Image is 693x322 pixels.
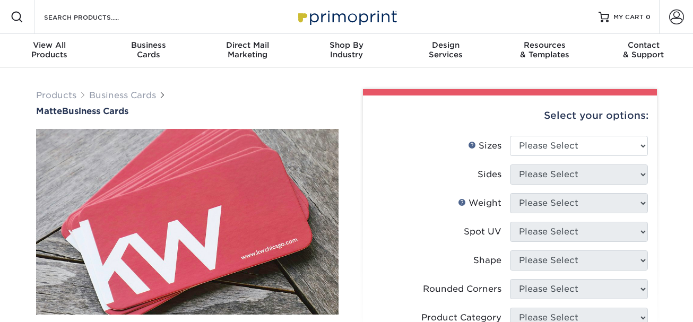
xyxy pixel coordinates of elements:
div: Select your options: [371,95,648,136]
h1: Business Cards [36,106,339,116]
span: Contact [594,40,693,50]
div: Industry [297,40,396,59]
span: Resources [495,40,594,50]
img: Primoprint [293,5,400,28]
span: Direct Mail [198,40,297,50]
span: Shop By [297,40,396,50]
span: MY CART [613,13,644,22]
span: 0 [646,13,651,21]
div: Sides [478,168,501,181]
a: Contact& Support [594,34,693,68]
input: SEARCH PRODUCTS..... [43,11,146,23]
div: Rounded Corners [423,283,501,295]
div: Spot UV [464,225,501,238]
span: Matte [36,106,62,116]
a: DesignServices [396,34,495,68]
div: Services [396,40,495,59]
div: Marketing [198,40,297,59]
a: MatteBusiness Cards [36,106,339,116]
div: & Templates [495,40,594,59]
div: Shape [473,254,501,267]
div: Cards [99,40,198,59]
span: Business [99,40,198,50]
div: & Support [594,40,693,59]
div: Sizes [468,140,501,152]
div: Weight [458,197,501,210]
a: Shop ByIndustry [297,34,396,68]
a: Direct MailMarketing [198,34,297,68]
a: BusinessCards [99,34,198,68]
a: Business Cards [89,90,156,100]
span: Design [396,40,495,50]
a: Resources& Templates [495,34,594,68]
a: Products [36,90,76,100]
